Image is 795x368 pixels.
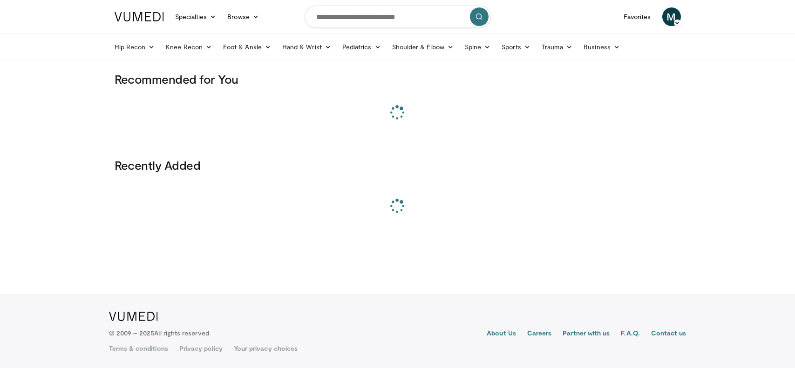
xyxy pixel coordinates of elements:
a: Knee Recon [160,38,217,56]
a: Terms & conditions [109,344,168,353]
a: Shoulder & Elbow [387,38,459,56]
a: Contact us [651,328,686,340]
a: Trauma [536,38,578,56]
a: Privacy policy [179,344,223,353]
img: VuMedi Logo [115,12,164,21]
a: Business [578,38,625,56]
input: Search topics, interventions [305,6,491,28]
a: M [662,7,681,26]
span: All rights reserved [154,329,209,337]
img: VuMedi Logo [109,312,158,321]
a: Pediatrics [337,38,387,56]
a: Foot & Ankle [217,38,277,56]
a: Hand & Wrist [277,38,337,56]
a: Hip Recon [109,38,161,56]
p: © 2009 – 2025 [109,328,209,338]
h3: Recommended for You [115,72,681,87]
a: Spine [459,38,496,56]
a: About Us [487,328,516,340]
h3: Recently Added [115,158,681,173]
a: Careers [527,328,552,340]
a: Your privacy choices [234,344,298,353]
a: Browse [222,7,265,26]
a: Sports [496,38,536,56]
a: Specialties [170,7,222,26]
a: Partner with us [563,328,610,340]
a: Favorites [618,7,657,26]
a: F.A.Q. [621,328,639,340]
